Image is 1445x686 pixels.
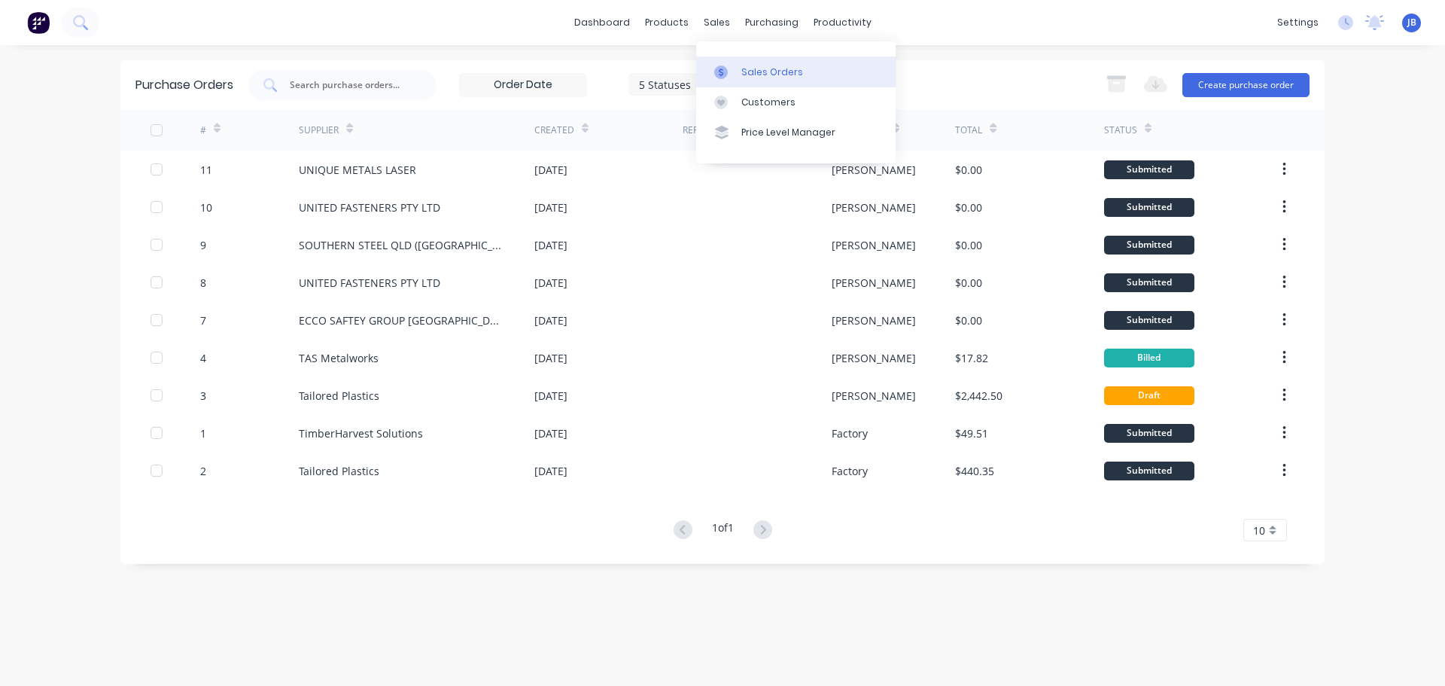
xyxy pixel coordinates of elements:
[741,96,796,109] div: Customers
[200,388,206,404] div: 3
[832,313,916,328] div: [PERSON_NAME]
[738,11,806,34] div: purchasing
[741,66,803,79] div: Sales Orders
[299,425,423,441] div: TimberHarvest Solutions
[696,11,738,34] div: sales
[534,275,567,291] div: [DATE]
[832,275,916,291] div: [PERSON_NAME]
[696,56,896,87] a: Sales Orders
[200,463,206,479] div: 2
[299,313,504,328] div: ECCO SAFTEY GROUP [GEOGRAPHIC_DATA]
[1104,123,1137,137] div: Status
[200,425,206,441] div: 1
[299,463,379,479] div: Tailored Plastics
[683,123,732,137] div: Reference
[1104,349,1194,367] div: Billed
[696,117,896,148] a: Price Level Manager
[1182,73,1310,97] button: Create purchase order
[1270,11,1326,34] div: settings
[460,74,586,96] input: Order Date
[1104,386,1194,405] div: Draft
[955,350,988,366] div: $17.82
[1253,523,1265,538] span: 10
[955,162,982,178] div: $0.00
[832,388,916,404] div: [PERSON_NAME]
[741,126,835,139] div: Price Level Manager
[637,11,696,34] div: products
[200,237,206,253] div: 9
[712,520,734,541] div: 1 of 1
[534,350,567,366] div: [DATE]
[806,11,879,34] div: productivity
[299,162,416,178] div: UNIQUE METALS LASER
[200,200,212,215] div: 10
[832,237,916,253] div: [PERSON_NAME]
[200,123,206,137] div: #
[696,87,896,117] a: Customers
[534,123,574,137] div: Created
[832,463,868,479] div: Factory
[567,11,637,34] a: dashboard
[1104,424,1194,443] div: Submitted
[832,162,916,178] div: [PERSON_NAME]
[1104,160,1194,179] div: Submitted
[299,275,440,291] div: UNITED FASTENERS PTY LTD
[955,463,994,479] div: $440.35
[1104,236,1194,255] div: Submitted
[288,78,413,93] input: Search purchase orders...
[832,200,916,215] div: [PERSON_NAME]
[534,463,567,479] div: [DATE]
[955,425,988,441] div: $49.51
[200,162,212,178] div: 11
[1104,311,1194,330] div: Submitted
[1407,16,1416,29] span: JB
[1104,462,1194,480] div: Submitted
[534,388,567,404] div: [DATE]
[1104,198,1194,217] div: Submitted
[534,313,567,328] div: [DATE]
[534,425,567,441] div: [DATE]
[534,237,567,253] div: [DATE]
[955,388,1002,404] div: $2,442.50
[955,123,982,137] div: Total
[955,200,982,215] div: $0.00
[200,275,206,291] div: 8
[534,200,567,215] div: [DATE]
[299,237,504,253] div: SOUTHERN STEEL QLD ([GEOGRAPHIC_DATA])
[639,76,747,92] div: 5 Statuses
[832,350,916,366] div: [PERSON_NAME]
[200,313,206,328] div: 7
[27,11,50,34] img: Factory
[299,388,379,404] div: Tailored Plastics
[299,350,379,366] div: TAS Metalworks
[955,237,982,253] div: $0.00
[135,76,233,94] div: Purchase Orders
[832,425,868,441] div: Factory
[955,313,982,328] div: $0.00
[534,162,567,178] div: [DATE]
[200,350,206,366] div: 4
[299,200,440,215] div: UNITED FASTENERS PTY LTD
[955,275,982,291] div: $0.00
[1104,273,1194,292] div: Submitted
[299,123,339,137] div: Supplier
